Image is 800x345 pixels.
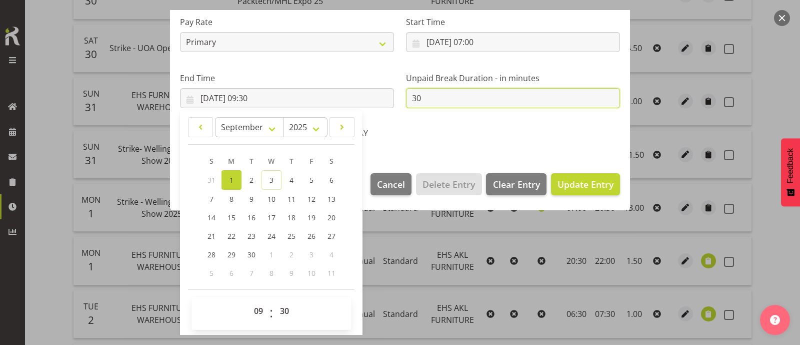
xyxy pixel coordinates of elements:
[209,268,213,278] span: 5
[406,72,620,84] label: Unpaid Break Duration - in minutes
[406,16,620,28] label: Start Time
[201,208,221,227] a: 14
[209,156,213,166] span: S
[227,231,235,241] span: 22
[249,156,253,166] span: T
[301,227,321,245] a: 26
[370,173,411,195] button: Cancel
[207,175,215,185] span: 31
[207,250,215,259] span: 28
[241,227,261,245] a: 23
[307,194,315,204] span: 12
[229,175,233,185] span: 1
[307,268,315,278] span: 10
[406,88,620,108] input: Unpaid Break Duration
[281,227,301,245] a: 25
[221,245,241,264] a: 29
[493,178,540,191] span: Clear Entry
[201,190,221,208] a: 7
[261,208,281,227] a: 17
[557,178,613,190] span: Update Entry
[229,194,233,204] span: 8
[269,268,273,278] span: 8
[261,170,281,190] a: 3
[309,156,313,166] span: F
[180,72,394,84] label: End Time
[321,170,341,190] a: 6
[180,88,394,108] input: Click to select...
[249,194,253,204] span: 9
[329,250,333,259] span: 4
[327,213,335,222] span: 20
[551,173,620,195] button: Update Entry
[241,190,261,208] a: 9
[377,178,405,191] span: Cancel
[221,190,241,208] a: 8
[261,190,281,208] a: 10
[289,156,293,166] span: T
[281,208,301,227] a: 18
[289,175,293,185] span: 4
[309,250,313,259] span: 3
[249,175,253,185] span: 2
[201,245,221,264] a: 28
[227,213,235,222] span: 15
[207,213,215,222] span: 14
[269,175,273,185] span: 3
[267,231,275,241] span: 24
[301,190,321,208] a: 12
[422,178,475,191] span: Delete Entry
[287,231,295,241] span: 25
[281,190,301,208] a: 11
[269,301,273,326] span: :
[180,16,394,28] label: Pay Rate
[321,190,341,208] a: 13
[321,227,341,245] a: 27
[229,268,233,278] span: 6
[269,250,273,259] span: 1
[227,250,235,259] span: 29
[247,231,255,241] span: 23
[221,170,241,190] a: 1
[416,173,481,195] button: Delete Entry
[287,213,295,222] span: 18
[241,170,261,190] a: 2
[770,315,780,325] img: help-xxl-2.png
[309,175,313,185] span: 5
[327,268,335,278] span: 11
[301,170,321,190] a: 5
[281,170,301,190] a: 4
[228,156,234,166] span: M
[201,227,221,245] a: 21
[221,208,241,227] a: 15
[247,213,255,222] span: 16
[486,173,546,195] button: Clear Entry
[268,156,274,166] span: W
[261,227,281,245] a: 24
[287,194,295,204] span: 11
[786,148,795,183] span: Feedback
[207,231,215,241] span: 21
[307,231,315,241] span: 26
[327,231,335,241] span: 27
[289,268,293,278] span: 9
[329,156,333,166] span: S
[249,268,253,278] span: 7
[307,213,315,222] span: 19
[267,213,275,222] span: 17
[329,175,333,185] span: 6
[241,208,261,227] a: 16
[247,250,255,259] span: 30
[267,194,275,204] span: 10
[406,32,620,52] input: Click to select...
[321,208,341,227] a: 20
[289,250,293,259] span: 2
[781,138,800,206] button: Feedback - Show survey
[241,245,261,264] a: 30
[301,208,321,227] a: 19
[327,194,335,204] span: 13
[221,227,241,245] a: 22
[209,194,213,204] span: 7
